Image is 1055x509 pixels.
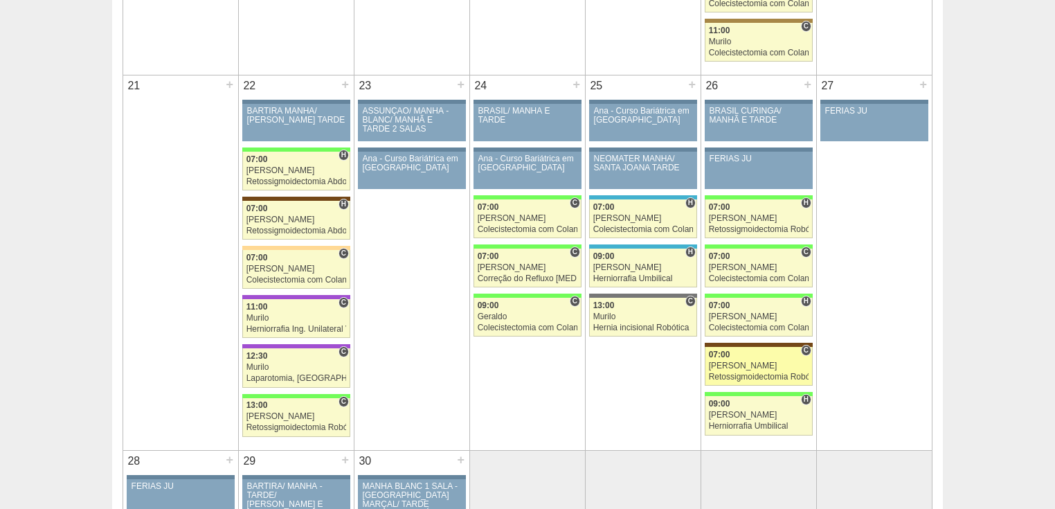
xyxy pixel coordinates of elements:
span: Consultório [339,248,349,259]
span: Consultório [339,346,349,357]
div: Key: Brasil [474,244,581,249]
div: [PERSON_NAME] [709,214,809,223]
span: 07:00 [593,202,615,212]
span: 07:00 [246,204,268,213]
a: H 07:00 [PERSON_NAME] Retossigmoidectomia Robótica [705,199,813,238]
div: + [802,75,813,93]
div: Colecistectomia com Colangiografia VL [709,323,809,332]
span: Hospital [685,197,696,208]
span: 07:00 [709,251,730,261]
div: 30 [354,451,376,472]
span: Consultório [339,297,349,308]
a: C 07:00 [PERSON_NAME] Colecistectomia com Colangiografia VL [705,249,813,287]
a: FERIAS JU [820,104,928,141]
div: Key: Brasil [705,392,813,396]
div: Key: Bartira [242,246,350,250]
div: Key: Aviso [242,475,350,479]
a: C 09:00 Geraldo Colecistectomia com Colangiografia VL [474,298,581,337]
a: H 07:00 [PERSON_NAME] Retossigmoidectomia Abdominal VL [242,152,350,190]
span: Consultório [801,21,811,32]
span: 07:00 [478,202,499,212]
div: Ana - Curso Bariátrica em [GEOGRAPHIC_DATA] [478,154,577,172]
span: 13:00 [593,301,615,310]
div: [PERSON_NAME] [246,166,347,175]
span: Consultório [801,345,811,356]
a: ASSUNÇÃO/ MANHÃ -BLANC/ MANHÃ E TARDE 2 SALAS [358,104,466,141]
div: Colecistectomia com Colangiografia VL [709,48,809,57]
div: Retossigmoidectomia Abdominal VL [246,226,347,235]
span: 07:00 [246,154,268,164]
div: Retossigmoidectomia Robótica [246,423,347,432]
div: Key: Aviso [127,475,235,479]
div: NEOMATER MANHÃ/ SANTA JOANA TARDE [594,154,693,172]
span: Hospital [801,197,811,208]
div: Retossigmoidectomia Robótica [709,225,809,234]
span: 11:00 [709,26,730,35]
span: Consultório [685,296,696,307]
a: H 09:00 [PERSON_NAME] Herniorrafia Umbilical [589,249,697,287]
div: Key: Aviso [242,100,350,104]
a: H 07:00 [PERSON_NAME] Colecistectomia com Colangiografia VL [705,298,813,337]
a: Ana - Curso Bariátrica em [GEOGRAPHIC_DATA] [589,104,697,141]
div: + [686,75,698,93]
a: C 11:00 Murilo Colecistectomia com Colangiografia VL [705,23,813,62]
div: Key: Brasil [242,148,350,152]
div: 21 [123,75,145,96]
div: Key: Aviso [705,100,813,104]
div: + [570,75,582,93]
div: FERIAS JU [132,482,231,491]
div: + [455,75,467,93]
div: Key: Santa Catarina [589,294,697,298]
div: [PERSON_NAME] [478,263,578,272]
div: Murilo [246,314,347,323]
span: Hospital [801,296,811,307]
div: Key: IFOR [242,344,350,348]
div: 29 [239,451,260,472]
div: Retossigmoidectomia Robótica [709,373,809,382]
span: Consultório [339,396,349,407]
div: Key: Aviso [589,148,697,152]
a: Ana - Curso Bariátrica em [GEOGRAPHIC_DATA] [474,152,581,189]
span: 07:00 [709,202,730,212]
div: BARTIRA MANHÃ/ [PERSON_NAME] TARDE [247,107,346,125]
div: 25 [586,75,607,96]
div: [PERSON_NAME] [709,361,809,370]
div: Key: Brasil [705,294,813,298]
span: Consultório [570,296,580,307]
div: Key: Brasil [705,244,813,249]
div: Murilo [246,363,347,372]
div: 26 [701,75,723,96]
div: Key: Aviso [705,148,813,152]
div: 24 [470,75,492,96]
div: [PERSON_NAME] [246,412,347,421]
div: Murilo [593,312,694,321]
div: Key: Aviso [358,100,466,104]
div: Key: Neomater [589,244,697,249]
div: [PERSON_NAME] [709,411,809,420]
div: Key: Brasil [705,195,813,199]
span: Consultório [570,197,580,208]
a: H 09:00 [PERSON_NAME] Herniorrafia Umbilical [705,396,813,435]
span: Consultório [570,247,580,258]
div: 28 [123,451,145,472]
span: 07:00 [478,251,499,261]
div: + [224,451,235,469]
div: Key: Aviso [474,100,581,104]
span: Hospital [339,199,349,210]
div: Herniorrafia Umbilical [709,422,809,431]
div: [PERSON_NAME] [593,214,694,223]
div: Key: Aviso [474,148,581,152]
a: C 07:00 [PERSON_NAME] Colecistectomia com Colangiografia VL [474,199,581,238]
a: BARTIRA MANHÃ/ [PERSON_NAME] TARDE [242,104,350,141]
div: Ana - Curso Bariátrica em [GEOGRAPHIC_DATA] [363,154,462,172]
div: Murilo [709,37,809,46]
a: C 07:00 [PERSON_NAME] Colecistectomia com Colangiografia VL [242,250,350,289]
div: Geraldo [478,312,578,321]
span: 11:00 [246,302,268,312]
a: C 07:00 [PERSON_NAME] Retossigmoidectomia Robótica [705,347,813,386]
div: Key: IFOR [242,295,350,299]
div: Key: Brasil [474,195,581,199]
div: + [224,75,235,93]
div: Laparotomia, [GEOGRAPHIC_DATA], Drenagem, Bridas VL [246,374,347,383]
a: BRASIL CURINGA/ MANHÃ E TARDE [705,104,813,141]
